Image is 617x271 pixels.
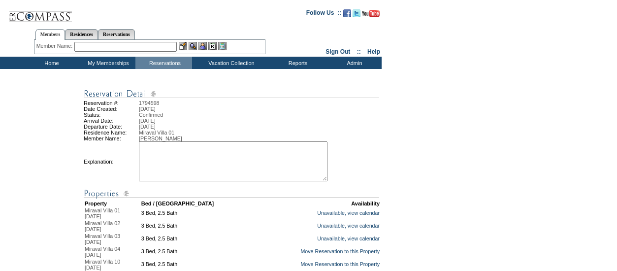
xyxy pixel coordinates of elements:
[79,57,135,69] td: My Memberships
[367,48,380,55] a: Help
[189,42,197,50] img: View
[85,252,101,258] span: [DATE]
[357,48,361,55] span: ::
[65,29,98,39] a: Residences
[141,246,255,258] td: 3 Bed, 2.5 Bath
[300,261,380,267] a: Move Reservation to this Property
[84,88,379,100] img: Reservation Detail
[139,130,174,135] span: Miraval Villa 01
[84,124,139,130] td: Departure Date:
[84,118,139,124] td: Arrival Date:
[84,100,139,106] td: Reservation #:
[139,118,156,124] span: [DATE]
[141,233,255,245] td: 3 Bed, 2.5 Bath
[85,259,140,265] div: Miraval Villa 10
[139,135,182,141] span: [PERSON_NAME]
[325,48,350,55] a: Sign Out
[85,207,140,213] div: Miraval Villa 01
[179,42,187,50] img: b_edit.gif
[22,57,79,69] td: Home
[85,226,101,232] span: [DATE]
[84,135,139,141] td: Member Name:
[98,29,135,39] a: Reservations
[85,213,101,219] span: [DATE]
[139,124,156,130] span: [DATE]
[36,42,74,50] div: Member Name:
[343,12,351,18] a: Become our fan on Facebook
[208,42,217,50] img: Reservations
[141,207,255,219] td: 3 Bed, 2.5 Bath
[85,220,140,226] div: Miraval Villa 02
[35,29,65,40] a: Members
[84,112,139,118] td: Status:
[85,246,140,252] div: Miraval Villa 04
[85,233,140,239] div: Miraval Villa 03
[325,57,382,69] td: Admin
[306,8,341,20] td: Follow Us ::
[362,10,380,17] img: Subscribe to our YouTube Channel
[353,9,360,17] img: Follow us on Twitter
[300,248,380,254] a: Move Reservation to this Property
[353,12,360,18] a: Follow us on Twitter
[256,201,380,206] td: Availability
[198,42,207,50] img: Impersonate
[84,106,139,112] td: Date Created:
[141,259,255,271] td: 3 Bed, 2.5 Bath
[268,57,325,69] td: Reports
[8,2,72,23] img: Compass Home
[84,187,379,200] img: Reservation Detail
[317,223,380,229] a: Unavailable, view calendar
[317,210,380,216] a: Unavailable, view calendar
[141,220,255,232] td: 3 Bed, 2.5 Bath
[218,42,227,50] img: b_calculator.gif
[141,201,255,206] td: Bed / [GEOGRAPHIC_DATA]
[135,57,192,69] td: Reservations
[84,130,139,135] td: Residence Name:
[84,141,139,181] td: Explanation:
[85,265,101,271] span: [DATE]
[317,236,380,241] a: Unavailable, view calendar
[343,9,351,17] img: Become our fan on Facebook
[139,112,163,118] span: Confirmed
[362,12,380,18] a: Subscribe to our YouTube Channel
[192,57,268,69] td: Vacation Collection
[139,106,156,112] span: [DATE]
[85,201,140,206] td: Property
[85,239,101,245] span: [DATE]
[139,100,160,106] span: 1794598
